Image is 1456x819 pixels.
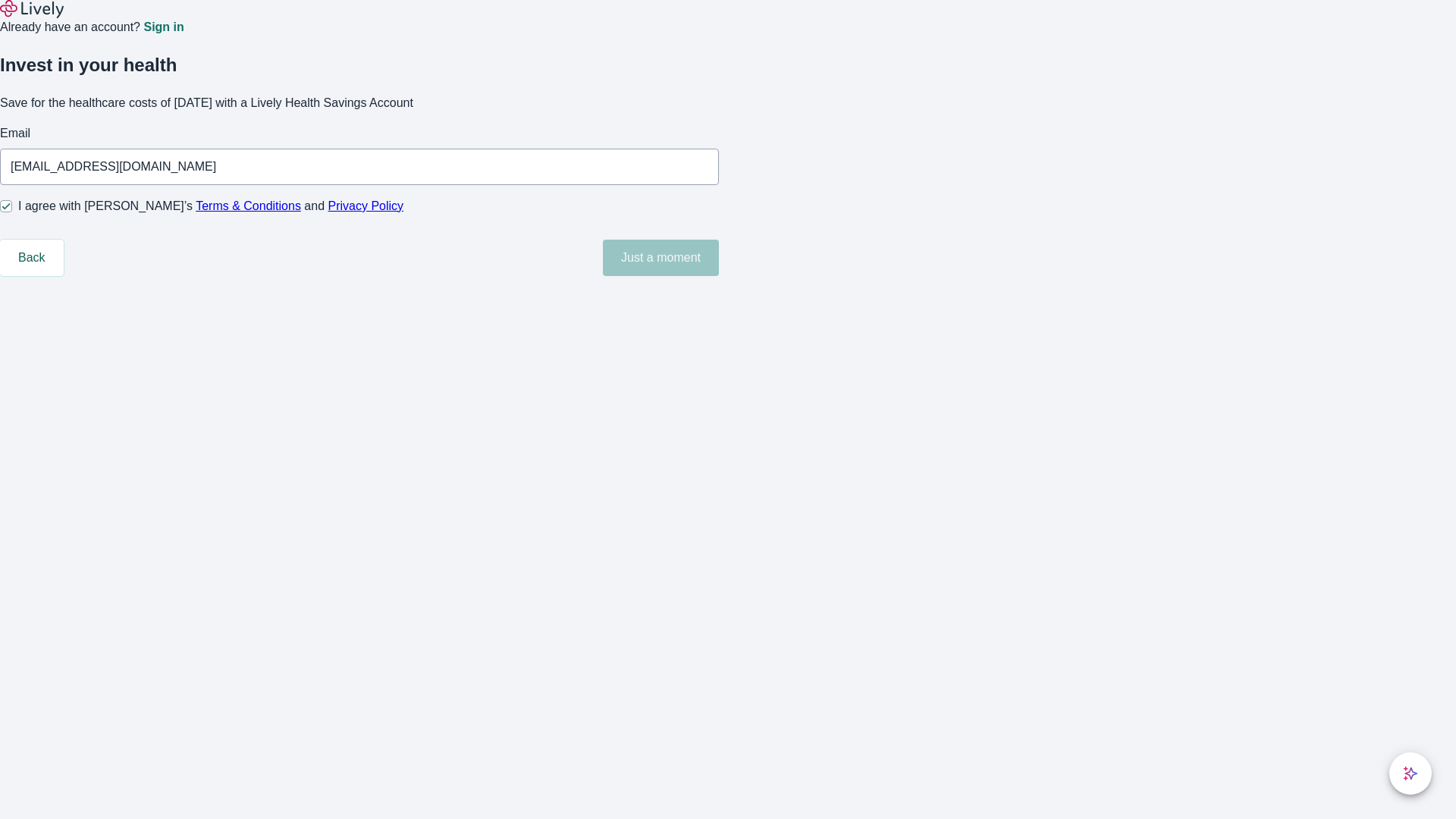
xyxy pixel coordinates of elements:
svg: Lively AI Assistant [1403,766,1418,781]
button: chat [1389,752,1432,795]
a: Terms & Conditions [196,199,301,212]
span: I agree with [PERSON_NAME]’s and [18,197,403,215]
a: Privacy Policy [328,199,404,212]
a: Sign in [143,21,184,33]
